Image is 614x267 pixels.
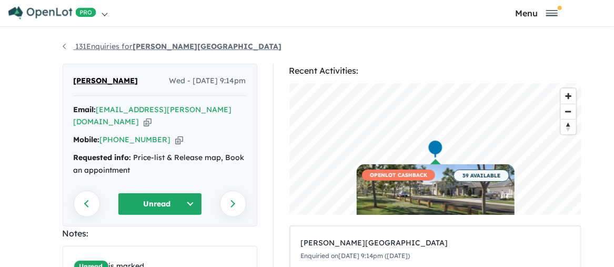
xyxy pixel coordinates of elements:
a: 131Enquiries for[PERSON_NAME][GEOGRAPHIC_DATA] [63,42,282,51]
div: [PERSON_NAME][GEOGRAPHIC_DATA] [301,237,570,250]
button: Reset bearing to north [561,119,576,134]
a: [PHONE_NUMBER] [100,135,171,144]
canvas: Map [289,83,581,215]
div: Map marker [427,140,443,159]
button: Toggle navigation [462,8,611,18]
strong: Requested info: [74,153,132,162]
div: Notes: [63,226,257,241]
strong: Mobile: [74,135,100,144]
strong: Email: [74,105,96,114]
button: Unread [118,193,202,215]
span: [PERSON_NAME] [74,75,138,87]
nav: breadcrumb [63,41,552,53]
button: Zoom out [561,104,576,119]
span: 39 AVAILABLE [454,170,509,182]
button: Copy [144,116,152,127]
span: OPENLOT CASHBACK [362,170,435,181]
small: Enquiried on [DATE] 9:14pm ([DATE]) [301,252,410,260]
strong: [PERSON_NAME][GEOGRAPHIC_DATA] [133,42,282,51]
img: Openlot PRO Logo White [8,6,96,19]
a: OPENLOT CASHBACK 39 AVAILABLE [357,164,515,243]
button: Copy [175,134,183,145]
button: Zoom in [561,88,576,104]
span: Wed - [DATE] 9:14pm [169,75,246,87]
a: [EMAIL_ADDRESS][PERSON_NAME][DOMAIN_NAME] [74,105,232,127]
div: Recent Activities: [289,64,581,78]
div: Price-list & Release map, Book an appointment [74,152,246,177]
